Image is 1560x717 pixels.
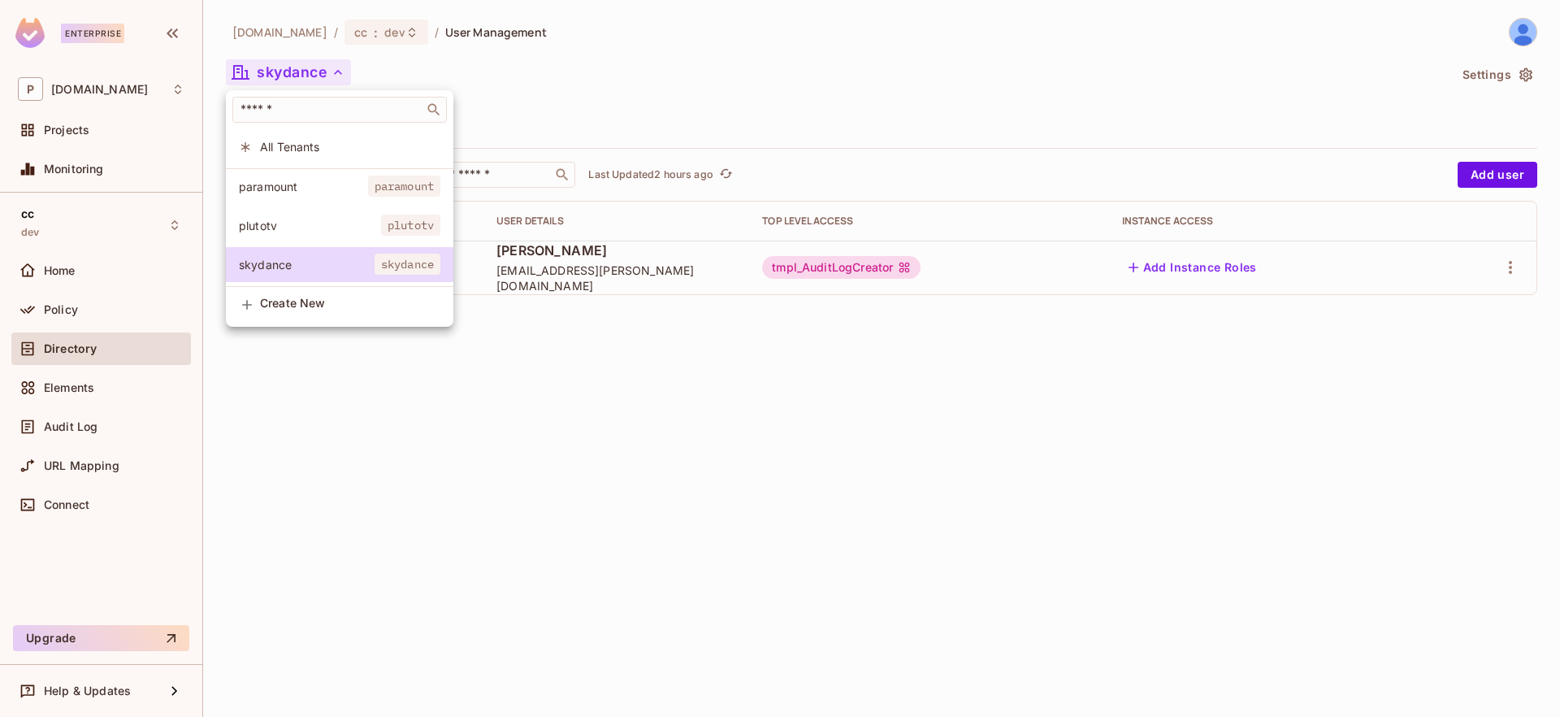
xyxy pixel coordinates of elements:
[226,247,453,282] div: Show only users with a role in this tenant: skydance
[260,139,440,154] span: All Tenants
[239,179,368,194] span: paramount
[375,254,440,275] span: skydance
[381,215,440,236] span: plutotv
[260,297,440,310] span: Create New
[239,257,375,272] span: skydance
[226,169,453,204] div: Show only users with a role in this tenant: paramount
[226,208,453,243] div: Show only users with a role in this tenant: plutotv
[368,176,440,197] span: paramount
[239,218,381,233] span: plutotv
